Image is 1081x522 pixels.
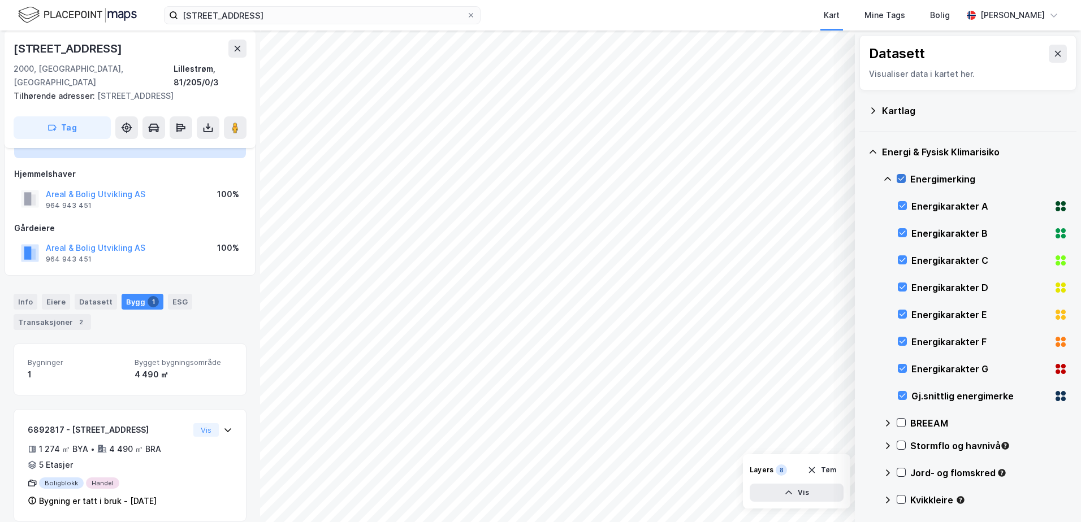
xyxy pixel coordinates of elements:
[39,458,73,472] div: 5 Etasjer
[1024,468,1081,522] iframe: Chat Widget
[911,199,1049,213] div: Energikarakter A
[750,484,844,502] button: Vis
[910,172,1067,186] div: Energimerking
[911,227,1049,240] div: Energikarakter B
[75,316,87,328] div: 2
[910,416,1067,430] div: BREEAM
[28,423,189,437] div: 6892817 - [STREET_ADDRESS]
[168,294,192,310] div: ESG
[178,7,466,24] input: Søk på adresse, matrikkel, gårdeiere, leietakere eller personer
[46,255,92,264] div: 964 943 451
[955,495,966,505] div: Tooltip anchor
[42,294,70,310] div: Eiere
[46,201,92,210] div: 964 943 451
[750,466,773,475] div: Layers
[39,442,88,456] div: 1 274 ㎡ BYA
[869,67,1067,81] div: Visualiser data i kartet her.
[911,362,1049,376] div: Energikarakter G
[14,294,37,310] div: Info
[14,62,174,89] div: 2000, [GEOGRAPHIC_DATA], [GEOGRAPHIC_DATA]
[135,358,232,367] span: Bygget bygningsområde
[14,89,237,103] div: [STREET_ADDRESS]
[174,62,247,89] div: Lillestrøm, 81/205/0/3
[997,468,1007,478] div: Tooltip anchor
[14,40,124,58] div: [STREET_ADDRESS]
[75,294,117,310] div: Datasett
[869,45,925,63] div: Datasett
[39,494,157,508] div: Bygning er tatt i bruk - [DATE]
[14,91,97,101] span: Tilhørende adresser:
[776,464,787,476] div: 8
[14,167,246,181] div: Hjemmelshaver
[90,445,95,454] div: •
[864,8,905,22] div: Mine Tags
[1024,468,1081,522] div: Kontrollprogram for chat
[28,368,126,381] div: 1
[824,8,840,22] div: Kart
[980,8,1045,22] div: [PERSON_NAME]
[910,466,1067,480] div: Jord- og flomskred
[217,188,239,201] div: 100%
[911,281,1049,294] div: Energikarakter D
[911,389,1049,403] div: Gj.snittlig energimerke
[14,116,111,139] button: Tag
[800,461,844,479] button: Tøm
[148,296,159,307] div: 1
[217,241,239,255] div: 100%
[14,221,246,235] div: Gårdeiere
[930,8,950,22] div: Bolig
[135,368,232,381] div: 4 490 ㎡
[193,423,219,437] button: Vis
[18,5,137,25] img: logo.f888ab2527a4732fd821a326f86c7f29.svg
[882,145,1067,159] div: Energi & Fysisk Klimarisiko
[122,294,163,310] div: Bygg
[28,358,126,367] span: Bygninger
[910,493,1067,507] div: Kvikkleire
[910,439,1067,453] div: Stormflo og havnivå
[911,308,1049,321] div: Energikarakter E
[1000,441,1010,451] div: Tooltip anchor
[911,335,1049,349] div: Energikarakter F
[14,314,91,330] div: Transaksjoner
[109,442,161,456] div: 4 490 ㎡ BRA
[911,254,1049,267] div: Energikarakter C
[882,104,1067,118] div: Kartlag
